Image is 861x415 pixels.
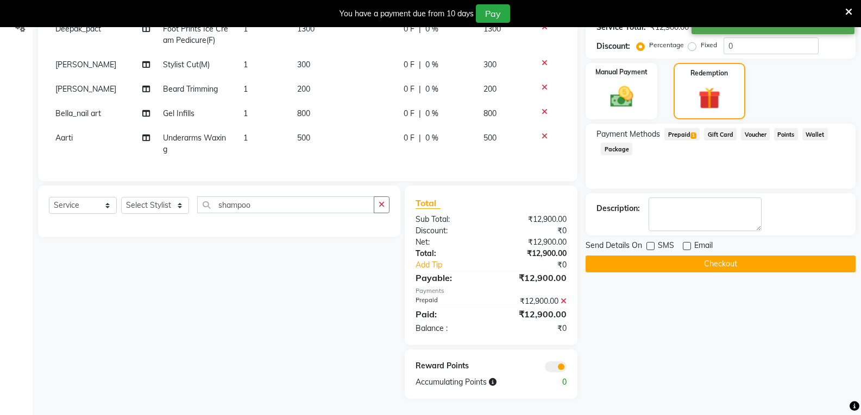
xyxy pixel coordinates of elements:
span: 0 % [425,132,438,144]
div: Reward Points [407,360,491,372]
span: SMS [658,240,674,253]
span: Wallet [802,128,828,141]
span: Total [416,197,441,209]
div: 0 [533,376,575,388]
img: _cash.svg [603,84,640,110]
span: 0 % [425,108,438,119]
label: Manual Payment [595,67,648,77]
span: 500 [297,133,310,143]
span: 1300 [297,24,315,34]
div: Balance : [407,323,491,334]
div: Total: [407,248,491,259]
span: 300 [483,60,497,69]
span: 1 [243,84,248,94]
span: 0 F [404,108,414,119]
span: 800 [297,108,310,118]
span: Package [601,143,632,155]
div: Description: [596,203,640,214]
label: Fixed [701,40,717,50]
div: ₹12,900.00 [491,271,575,284]
div: ₹12,900.00 [491,296,575,307]
div: ₹12,900.00 [650,22,689,33]
span: Bella_nail art [55,108,101,118]
div: Net: [407,237,491,248]
div: Service Total: [596,22,646,33]
span: [PERSON_NAME] [55,60,116,69]
span: | [419,108,421,119]
div: ₹0 [491,225,575,237]
span: 500 [483,133,497,143]
div: Discount: [596,41,630,52]
div: Paid: [407,308,491,321]
span: Gift Card [704,128,737,141]
span: 1 [243,108,248,118]
label: Redemption [690,68,728,78]
span: 1 [690,132,696,139]
span: 0 F [404,84,414,95]
div: Accumulating Points [407,376,533,388]
div: You have a payment due from 10 days [340,8,474,20]
span: Underarms Waxing [163,133,226,154]
div: ₹12,900.00 [491,237,575,248]
button: Checkout [586,256,856,272]
span: | [419,59,421,71]
div: Payable: [407,271,491,284]
img: _gift.svg [692,85,727,112]
span: Gel Infills [163,108,194,118]
span: 1300 [483,24,501,34]
span: [PERSON_NAME] [55,84,116,94]
span: Voucher [741,128,770,141]
a: Add Tip [407,259,505,271]
div: Prepaid [407,296,491,307]
span: 1 [243,24,248,34]
span: Payment Methods [596,129,660,140]
span: Points [774,128,798,141]
span: 200 [297,84,310,94]
span: Send Details On [586,240,642,253]
span: 0 % [425,59,438,71]
span: Beard Trimming [163,84,218,94]
div: ₹0 [491,323,575,334]
input: Search or Scan [197,196,374,213]
span: Stylist Cut(M) [163,60,210,69]
span: 0 F [404,59,414,71]
span: 200 [483,84,497,94]
div: Payments [416,286,567,296]
span: | [419,132,421,144]
span: 0 % [425,84,438,95]
span: 1 [243,133,248,143]
div: ₹12,900.00 [491,308,575,321]
span: 1 [243,60,248,69]
div: ₹12,900.00 [491,214,575,225]
span: Prepaid [664,128,700,141]
span: 0 F [404,132,414,144]
button: Pay [476,4,510,23]
span: Aarti [55,133,73,143]
span: 0 F [404,23,414,35]
div: ₹12,900.00 [491,248,575,259]
span: Deepak_pdct [55,24,101,34]
div: Discount: [407,225,491,237]
span: | [419,84,421,95]
label: Percentage [649,40,684,50]
span: | [419,23,421,35]
span: 300 [297,60,310,69]
div: ₹0 [505,259,575,271]
div: Sub Total: [407,214,491,225]
span: Email [694,240,713,253]
span: 800 [483,108,497,118]
span: 0 % [425,23,438,35]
